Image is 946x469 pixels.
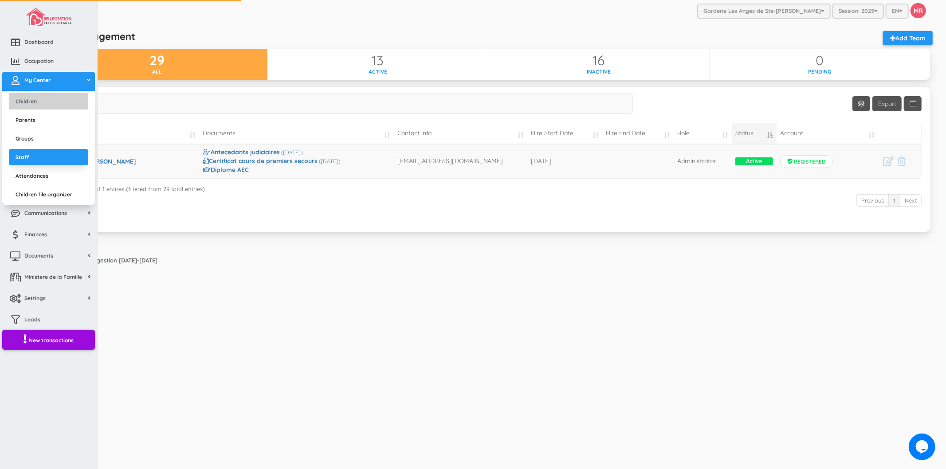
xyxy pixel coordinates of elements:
span: New transactions [29,336,74,344]
a: Children [9,93,88,109]
td: Documents: activate to sort column ascending [199,123,394,144]
span: Dashboard [24,38,54,46]
a: Parents [9,112,88,128]
td: Hire End Date: activate to sort column ascending [603,123,674,144]
a: Certificat cours de premiers secours([DATE]) [203,157,340,165]
a: Groups [9,130,88,147]
a: My Center [2,72,95,91]
div: Pending [710,68,930,75]
strong: Copyright © Bellegestion [DATE]-[DATE] [47,257,157,264]
a: Occupation [2,53,95,72]
img: image [26,8,71,26]
td: Contact info: activate to sort column ascending [394,123,528,144]
div: 0 [710,53,930,68]
input: Search... [55,94,633,114]
td: Name: activate to sort column ascending [56,123,199,144]
div: 16 [488,53,709,68]
span: My Center [24,76,51,84]
span: Communications [24,209,67,217]
a: Ministere de la Famille [2,269,95,288]
a: Dashboard [2,34,95,53]
a: Children file organizer [9,186,88,203]
small: ([DATE]) [281,149,302,156]
td: Status: activate to sort column descending [732,123,777,144]
a: Antecedants judiciaires([DATE]) [203,148,302,156]
div: 13 [267,53,488,68]
td: Role: activate to sort column ascending [674,123,732,144]
span: Export [878,100,896,108]
iframe: chat widget [909,434,937,460]
a: Export [872,96,902,111]
span: Finances [24,231,47,238]
span: Registered [780,155,833,168]
div: Active [267,68,488,75]
div: 29 [47,53,267,68]
span: Documents [24,252,53,259]
a: Leads [2,311,95,330]
td: Administrator [674,144,732,178]
a: Staff [9,149,88,165]
div: Showing 1 to 1 of 1 entries (filtered from 29 total entries) [55,181,922,193]
span: Settings [24,294,46,302]
td: [DATE] [528,144,603,178]
a: Finances [2,226,95,245]
div: [PERSON_NAME] [86,157,136,165]
span: Ministere de la Famille [24,273,82,281]
span: Leads [24,316,40,323]
td: [EMAIL_ADDRESS][DOMAIN_NAME] [394,144,528,178]
a: 1 [888,194,900,207]
a: Previous [856,194,889,207]
a: Diplome AEC [203,166,249,174]
a: Attendances [9,168,88,184]
small: ([DATE]) [319,158,340,164]
span: Active [735,157,773,166]
a: Settings [2,290,95,309]
td: Hire Start Date: activate to sort column ascending [528,123,603,144]
a: JR [PERSON_NAME] [59,157,136,165]
a: New transactions [2,330,95,350]
div: Inactive [488,68,709,75]
a: Next [900,194,922,207]
a: Add Team [883,31,933,45]
div: All [47,68,267,75]
td: Account: activate to sort column ascending [777,123,878,144]
span: Occupation [24,57,54,65]
a: Communications [2,205,95,224]
a: Documents [2,247,95,266]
